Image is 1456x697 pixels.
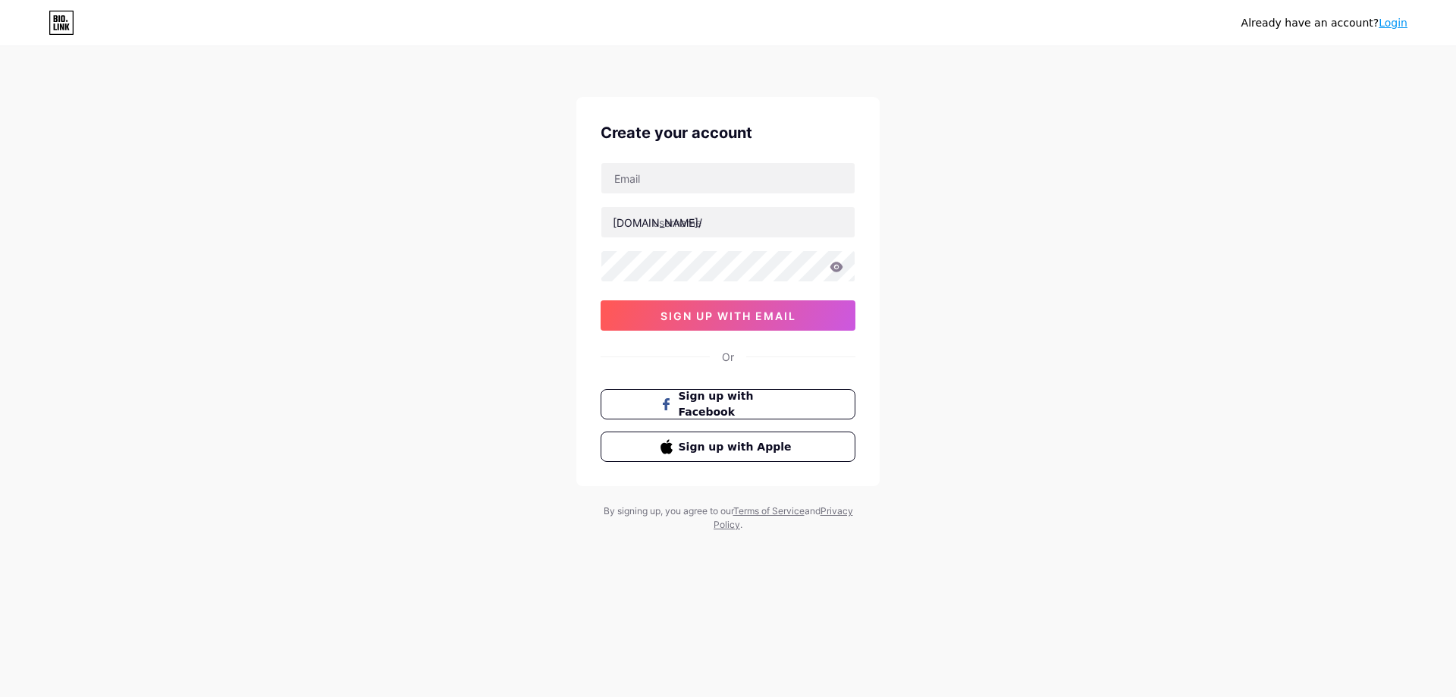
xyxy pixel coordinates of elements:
a: Login [1379,17,1407,29]
span: Sign up with Apple [679,439,796,455]
input: Email [601,163,855,193]
div: Create your account [601,121,855,144]
span: sign up with email [661,309,796,322]
div: [DOMAIN_NAME]/ [613,215,702,231]
button: sign up with email [601,300,855,331]
a: Terms of Service [733,505,805,516]
button: Sign up with Facebook [601,389,855,419]
div: By signing up, you agree to our and . [599,504,857,532]
div: Already have an account? [1241,15,1407,31]
span: Sign up with Facebook [679,388,796,420]
button: Sign up with Apple [601,432,855,462]
input: username [601,207,855,237]
div: Or [722,349,734,365]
